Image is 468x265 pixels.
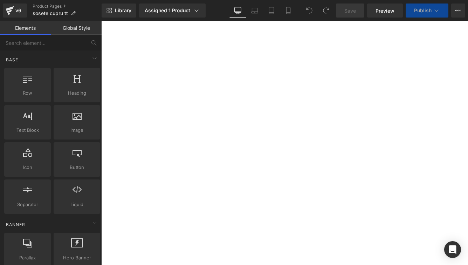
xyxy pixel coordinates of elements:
a: Global Style [51,21,102,35]
div: v6 [14,6,23,15]
a: New Library [102,4,136,18]
span: Separator [6,201,49,208]
span: Parallax [6,254,49,261]
span: Publish [414,8,432,13]
span: Heading [56,89,98,97]
div: Open Intercom Messenger [444,241,461,258]
span: Icon [6,164,49,171]
button: Publish [406,4,448,18]
span: sosete cupru tt [33,11,68,16]
a: Laptop [246,4,263,18]
span: Preview [376,7,394,14]
button: More [451,4,465,18]
span: Save [344,7,356,14]
span: Base [5,56,19,63]
div: Assigned 1 Product [145,7,200,14]
button: Undo [302,4,316,18]
a: Preview [367,4,403,18]
a: v6 [3,4,27,18]
a: Product Pages [33,4,102,9]
span: Hero Banner [56,254,98,261]
a: Tablet [263,4,280,18]
span: Row [6,89,49,97]
span: Text Block [6,127,49,134]
span: Liquid [56,201,98,208]
span: Library [115,7,131,14]
span: Button [56,164,98,171]
a: Desktop [229,4,246,18]
span: Banner [5,221,26,228]
button: Redo [319,4,333,18]
span: Image [56,127,98,134]
a: Mobile [280,4,297,18]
